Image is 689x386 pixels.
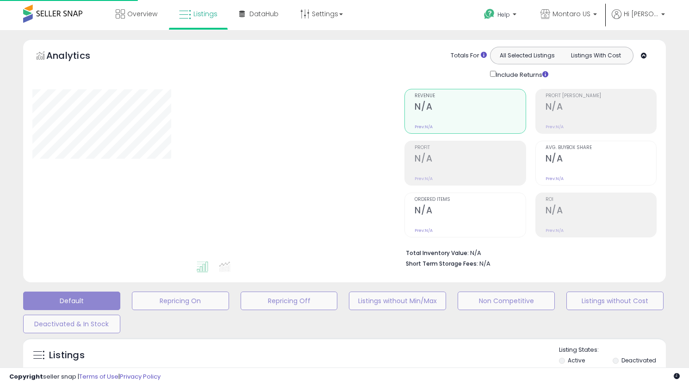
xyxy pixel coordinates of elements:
[23,292,120,310] button: Default
[624,9,658,19] span: Hi [PERSON_NAME]
[546,101,656,114] h2: N/A
[249,9,279,19] span: DataHub
[9,372,43,381] strong: Copyright
[415,176,433,181] small: Prev: N/A
[546,124,564,130] small: Prev: N/A
[46,49,108,64] h5: Analytics
[193,9,217,19] span: Listings
[451,51,487,60] div: Totals For
[127,9,157,19] span: Overview
[458,292,555,310] button: Non Competitive
[415,101,525,114] h2: N/A
[477,1,526,30] a: Help
[546,228,564,233] small: Prev: N/A
[23,315,120,333] button: Deactivated & In Stock
[612,9,665,30] a: Hi [PERSON_NAME]
[9,373,161,381] div: seller snap | |
[546,197,656,202] span: ROI
[241,292,338,310] button: Repricing Off
[415,197,525,202] span: Ordered Items
[546,93,656,99] span: Profit [PERSON_NAME]
[415,205,525,218] h2: N/A
[415,145,525,150] span: Profit
[132,292,229,310] button: Repricing On
[497,11,510,19] span: Help
[479,259,490,268] span: N/A
[552,9,590,19] span: Montaro US
[349,292,446,310] button: Listings without Min/Max
[415,228,433,233] small: Prev: N/A
[415,124,433,130] small: Prev: N/A
[483,69,559,80] div: Include Returns
[415,153,525,166] h2: N/A
[493,50,562,62] button: All Selected Listings
[406,247,650,258] li: N/A
[484,8,495,20] i: Get Help
[561,50,630,62] button: Listings With Cost
[546,205,656,218] h2: N/A
[546,153,656,166] h2: N/A
[406,260,478,268] b: Short Term Storage Fees:
[566,292,664,310] button: Listings without Cost
[406,249,469,257] b: Total Inventory Value:
[415,93,525,99] span: Revenue
[546,145,656,150] span: Avg. Buybox Share
[546,176,564,181] small: Prev: N/A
